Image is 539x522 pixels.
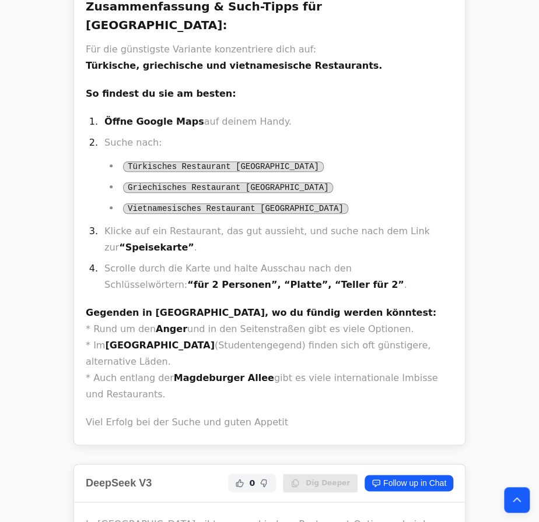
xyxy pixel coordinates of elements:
strong: Anger [156,323,187,334]
strong: Gegenden in [GEOGRAPHIC_DATA], wo du fündig werden könntest: [86,307,436,318]
code: Vietnamesisches Restaurant [GEOGRAPHIC_DATA] [123,203,348,214]
strong: Öffne Google Maps [104,116,204,127]
button: Helpful [233,476,247,490]
p: Für die günstigste Variante konzentriere dich auf: [86,41,453,74]
strong: So findest du sie am besten: [86,88,236,99]
li: Scrolle durch die Karte und halte Ausschau nach den Schlüsselwörtern: . [101,260,453,293]
strong: [GEOGRAPHIC_DATA] [105,340,214,351]
strong: “für 2 Personen”, “Platte”, “Teller für 2” [187,279,404,290]
h2: DeepSeek V3 [86,475,152,491]
p: * Rund um den und in den Seitenstraßen gibt es viele Optionen. * Im (Studentengegend) finden sich... [86,305,453,403]
button: Not Helpful [257,476,271,490]
p: Viel Erfolg bei der Suche und guten Appetit [86,414,453,431]
button: Back to top [504,487,530,513]
li: Suche nach: [101,135,453,216]
li: Klicke auf ein Restaurant, das gut aussieht, und suche nach dem Link zur . [101,223,453,256]
strong: “Speisekarte” [119,242,194,253]
code: Türkisches Restaurant [GEOGRAPHIC_DATA] [123,161,324,172]
span: 0 [249,477,255,489]
a: Follow up in Chat [365,475,453,491]
strong: Magdeburger Allee [174,372,274,383]
code: Griechisches Restaurant [GEOGRAPHIC_DATA] [123,182,333,193]
strong: Türkische, griechische und vietnamesische Restaurants. [86,60,382,71]
li: auf deinem Handy. [101,114,453,130]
